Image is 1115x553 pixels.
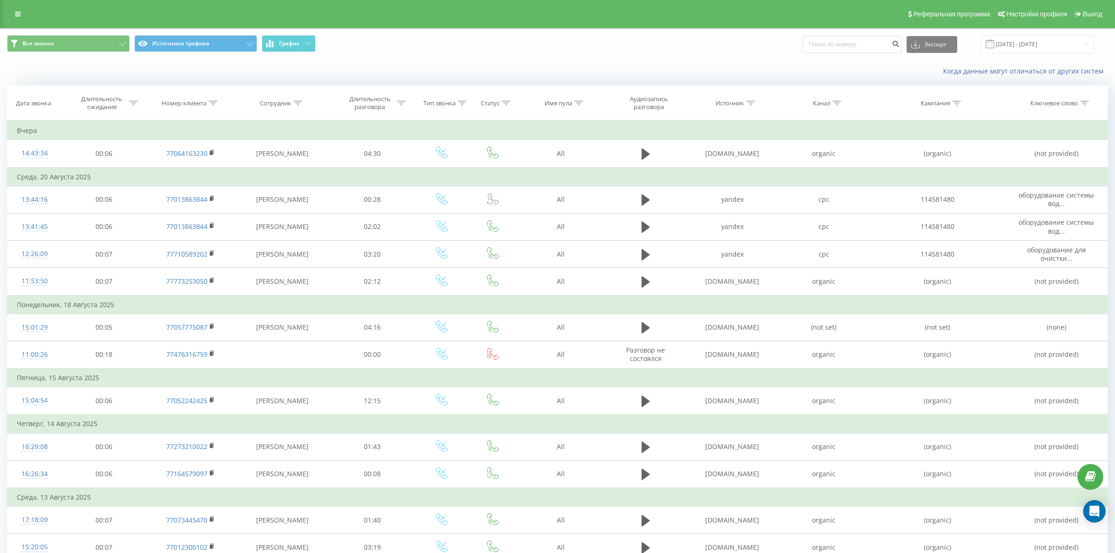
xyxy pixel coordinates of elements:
td: [DOMAIN_NAME] [687,341,778,369]
td: [PERSON_NAME] [235,186,330,213]
div: Длительность разговора [345,95,395,111]
td: Понедельник, 18 Августа 2025 [7,295,1108,314]
div: 16:26:34 [17,465,52,483]
input: Поиск по номеру [803,36,902,53]
div: Номер клиента [162,99,207,107]
td: (organic) [870,140,1005,168]
span: Реферальная программа [913,10,990,18]
td: All [517,341,605,369]
a: 77710589202 [166,250,207,258]
button: График [262,35,316,52]
a: 77012300102 [166,543,207,552]
td: (not provided) [1005,433,1108,460]
td: [DOMAIN_NAME] [687,140,778,168]
td: cpc [778,186,870,213]
a: 77073445470 [166,516,207,524]
a: 77773253050 [166,277,207,286]
td: All [517,460,605,488]
td: All [517,140,605,168]
a: 77013863844 [166,222,207,231]
td: (organic) [870,387,1005,415]
td: [PERSON_NAME] [235,433,330,460]
td: All [517,314,605,341]
td: cpc [778,213,870,240]
td: 00:06 [62,460,147,488]
td: [PERSON_NAME] [235,387,330,415]
td: [DOMAIN_NAME] [687,268,778,295]
td: All [517,507,605,534]
td: 00:28 [330,186,414,213]
td: (not provided) [1005,341,1108,369]
div: 17:18:09 [17,511,52,529]
a: 77013863844 [166,195,207,204]
td: All [517,213,605,240]
td: [PERSON_NAME] [235,460,330,488]
a: 77164579097 [166,469,207,478]
td: (organic) [870,341,1005,369]
div: 13:41:45 [17,218,52,236]
span: оборудование системы вод... [1019,191,1094,208]
td: (not provided) [1005,268,1108,295]
div: 14:43:34 [17,144,52,162]
td: 00:08 [330,460,414,488]
div: 15:04:54 [17,391,52,410]
div: Статус [481,99,500,107]
td: 01:43 [330,433,414,460]
div: Ключевое слово [1030,99,1078,107]
td: 01:40 [330,507,414,534]
div: 15:01:29 [17,318,52,337]
td: 00:06 [62,213,147,240]
span: оборудование системы вод... [1019,218,1094,235]
div: Длительность ожидания [77,95,127,111]
td: Среда, 13 Августа 2025 [7,488,1108,507]
td: yandex [687,241,778,268]
td: [DOMAIN_NAME] [687,460,778,488]
span: Разговор не состоялся [626,346,665,363]
td: [DOMAIN_NAME] [687,433,778,460]
td: 00:06 [62,186,147,213]
a: 77064163230 [166,149,207,158]
td: (not provided) [1005,507,1108,534]
td: [PERSON_NAME] [235,241,330,268]
td: Среда, 20 Августа 2025 [7,168,1108,186]
td: (organic) [870,507,1005,534]
td: [DOMAIN_NAME] [687,314,778,341]
a: 77052242425 [166,396,207,405]
td: All [517,268,605,295]
td: [PERSON_NAME] [235,140,330,168]
td: (not provided) [1005,460,1108,488]
td: organic [778,460,870,488]
button: Все звонки [7,35,130,52]
div: Аудиозапись разговора [618,95,679,111]
td: [DOMAIN_NAME] [687,507,778,534]
td: [DOMAIN_NAME] [687,387,778,415]
td: 00:06 [62,140,147,168]
td: 00:07 [62,507,147,534]
td: 00:00 [330,341,414,369]
div: 11:53:50 [17,272,52,290]
td: 12:15 [330,387,414,415]
td: yandex [687,213,778,240]
td: organic [778,387,870,415]
td: 00:07 [62,241,147,268]
td: Четверг, 14 Августа 2025 [7,414,1108,433]
div: Источник [716,99,744,107]
td: (organic) [870,268,1005,295]
span: оборудование для очистки... [1027,245,1086,263]
span: График [279,40,300,47]
td: [PERSON_NAME] [235,507,330,534]
span: Настройки профиля [1006,10,1067,18]
td: 00:07 [62,268,147,295]
td: 00:06 [62,433,147,460]
button: Экспорт [907,36,957,53]
td: organic [778,140,870,168]
td: 00:18 [62,341,147,369]
td: 114581480 [870,213,1005,240]
td: 02:12 [330,268,414,295]
div: Сотрудник [260,99,291,107]
div: 11:00:26 [17,346,52,364]
td: 114581480 [870,241,1005,268]
td: 00:05 [62,314,147,341]
td: [PERSON_NAME] [235,213,330,240]
td: (not provided) [1005,140,1108,168]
